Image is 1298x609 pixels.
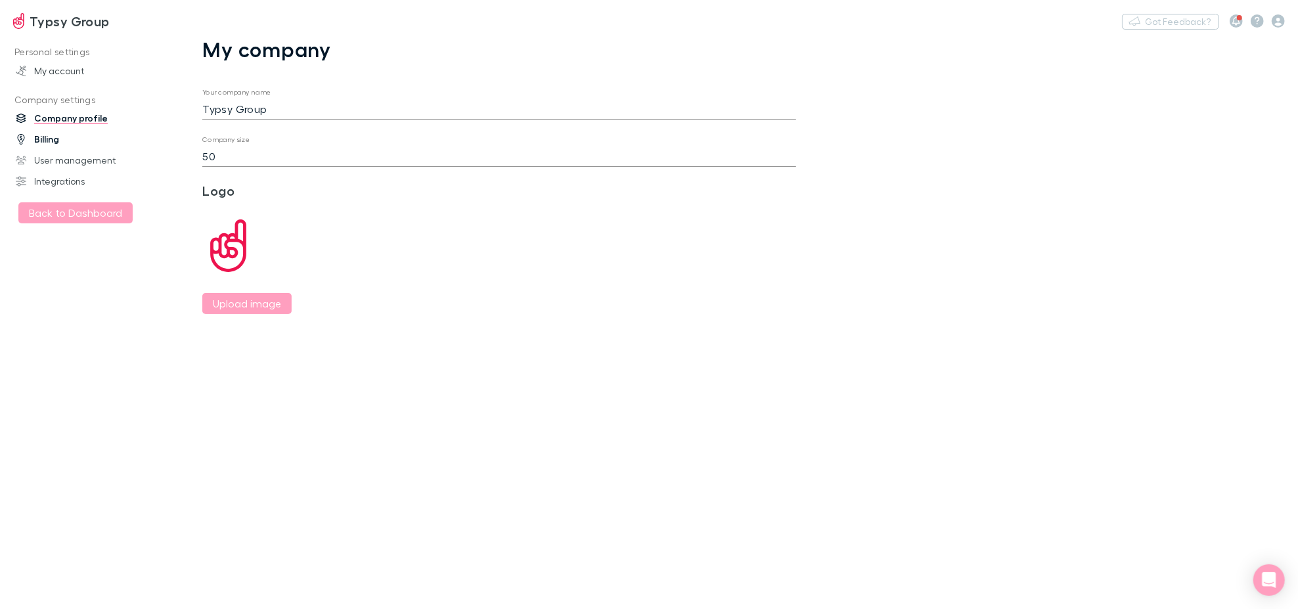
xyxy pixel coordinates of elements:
[3,171,179,192] a: Integrations
[5,5,118,37] a: Typsy Group
[3,60,179,81] a: My account
[3,150,179,171] a: User management
[1253,564,1285,596] div: Open Intercom Messenger
[202,37,796,62] h1: My company
[3,129,179,150] a: Billing
[3,108,179,129] a: Company profile
[202,183,400,198] h3: Logo
[213,296,281,311] label: Upload image
[1122,14,1219,30] button: Got Feedback?
[18,202,133,223] button: Back to Dashboard
[3,92,179,108] p: Company settings
[30,13,110,29] h3: Typsy Group
[202,87,271,97] label: Your company name
[13,13,24,29] img: Typsy Group's Logo
[202,293,292,314] button: Upload image
[202,135,250,145] label: Company size
[3,44,179,60] p: Personal settings
[202,219,255,272] img: Preview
